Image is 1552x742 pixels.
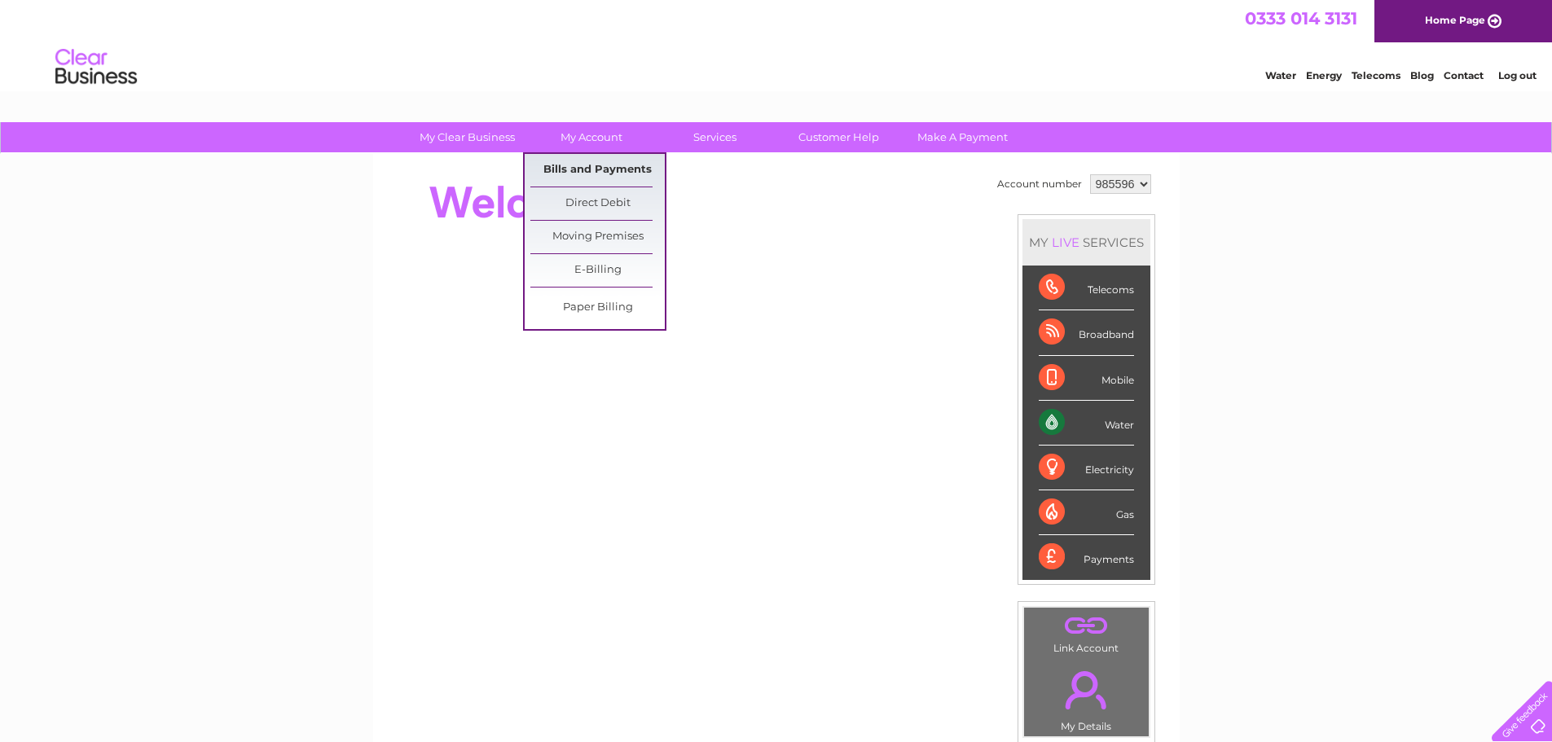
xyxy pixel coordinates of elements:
[1352,69,1400,81] a: Telecoms
[530,154,665,187] a: Bills and Payments
[530,292,665,324] a: Paper Billing
[1245,8,1357,29] a: 0333 014 3131
[55,42,138,92] img: logo.png
[392,9,1162,79] div: Clear Business is a trading name of Verastar Limited (registered in [GEOGRAPHIC_DATA] No. 3667643...
[524,122,658,152] a: My Account
[1023,657,1150,737] td: My Details
[1028,612,1145,640] a: .
[1039,535,1134,579] div: Payments
[1039,266,1134,310] div: Telecoms
[1410,69,1434,81] a: Blog
[993,170,1086,198] td: Account number
[1039,356,1134,401] div: Mobile
[1023,607,1150,658] td: Link Account
[895,122,1030,152] a: Make A Payment
[772,122,906,152] a: Customer Help
[1039,446,1134,490] div: Electricity
[530,221,665,253] a: Moving Premises
[648,122,782,152] a: Services
[1022,219,1150,266] div: MY SERVICES
[400,122,534,152] a: My Clear Business
[1039,401,1134,446] div: Water
[1049,235,1083,250] div: LIVE
[1028,661,1145,718] a: .
[1498,69,1537,81] a: Log out
[530,254,665,287] a: E-Billing
[1444,69,1484,81] a: Contact
[1306,69,1342,81] a: Energy
[1039,310,1134,355] div: Broadband
[1039,490,1134,535] div: Gas
[1265,69,1296,81] a: Water
[530,187,665,220] a: Direct Debit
